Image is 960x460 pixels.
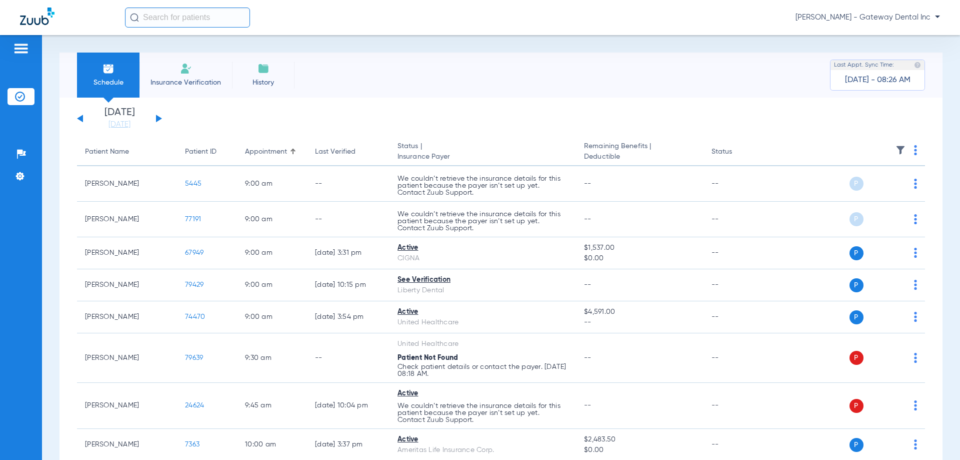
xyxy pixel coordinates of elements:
[584,152,695,162] span: Deductible
[237,333,307,383] td: 9:30 AM
[125,8,250,28] input: Search for patients
[397,363,568,377] p: Check patient details or contact the payer. [DATE] 08:18 AM.
[397,354,458,361] span: Patient Not Found
[914,353,917,363] img: group-dot-blue.svg
[914,280,917,290] img: group-dot-blue.svg
[84,78,132,88] span: Schedule
[85,147,129,157] div: Patient Name
[245,147,299,157] div: Appointment
[584,180,591,187] span: --
[584,243,695,253] span: $1,537.00
[180,63,192,75] img: Manual Insurance Verification
[77,383,177,429] td: [PERSON_NAME]
[914,248,917,258] img: group-dot-blue.svg
[891,248,901,258] img: x.svg
[849,351,863,365] span: P
[849,212,863,226] span: P
[397,317,568,328] div: United Healthcare
[397,253,568,264] div: CIGNA
[914,312,917,322] img: group-dot-blue.svg
[703,138,771,166] th: Status
[185,354,203,361] span: 79639
[89,108,149,130] li: [DATE]
[307,383,389,429] td: [DATE] 10:04 PM
[397,175,568,196] p: We couldn’t retrieve the insurance details for this patient because the payer isn’t set up yet. C...
[307,202,389,237] td: --
[584,317,695,328] span: --
[849,399,863,413] span: P
[185,147,216,157] div: Patient ID
[397,402,568,423] p: We couldn’t retrieve the insurance details for this patient because the payer isn’t set up yet. C...
[257,63,269,75] img: History
[849,438,863,452] span: P
[237,202,307,237] td: 9:00 AM
[397,243,568,253] div: Active
[397,275,568,285] div: See Verification
[237,166,307,202] td: 9:00 AM
[584,216,591,223] span: --
[237,383,307,429] td: 9:45 AM
[703,383,771,429] td: --
[891,179,901,189] img: x.svg
[397,434,568,445] div: Active
[584,281,591,288] span: --
[849,278,863,292] span: P
[584,402,591,409] span: --
[315,147,355,157] div: Last Verified
[13,43,29,55] img: hamburger-icon
[834,60,894,70] span: Last Appt. Sync Time:
[397,339,568,349] div: United Healthcare
[703,269,771,301] td: --
[77,301,177,333] td: [PERSON_NAME]
[849,177,863,191] span: P
[849,246,863,260] span: P
[891,214,901,224] img: x.svg
[397,307,568,317] div: Active
[389,138,576,166] th: Status |
[891,353,901,363] img: x.svg
[914,400,917,410] img: group-dot-blue.svg
[20,8,54,25] img: Zuub Logo
[307,333,389,383] td: --
[891,312,901,322] img: x.svg
[239,78,287,88] span: History
[914,179,917,189] img: group-dot-blue.svg
[849,310,863,324] span: P
[77,202,177,237] td: [PERSON_NAME]
[245,147,287,157] div: Appointment
[185,313,205,320] span: 74470
[130,13,139,22] img: Search Icon
[891,439,901,449] img: x.svg
[237,301,307,333] td: 9:00 AM
[576,138,703,166] th: Remaining Benefits |
[77,166,177,202] td: [PERSON_NAME]
[895,145,905,155] img: filter.svg
[185,249,203,256] span: 67949
[703,237,771,269] td: --
[914,214,917,224] img: group-dot-blue.svg
[237,237,307,269] td: 9:00 AM
[85,147,169,157] div: Patient Name
[845,75,910,85] span: [DATE] - 08:26 AM
[891,400,901,410] img: x.svg
[185,402,204,409] span: 24624
[185,180,201,187] span: 5445
[102,63,114,75] img: Schedule
[307,237,389,269] td: [DATE] 3:31 PM
[397,211,568,232] p: We couldn’t retrieve the insurance details for this patient because the payer isn’t set up yet. C...
[185,216,201,223] span: 77191
[584,434,695,445] span: $2,483.50
[237,269,307,301] td: 9:00 AM
[795,13,940,23] span: [PERSON_NAME] - Gateway Dental Inc
[703,301,771,333] td: --
[307,269,389,301] td: [DATE] 10:15 PM
[584,253,695,264] span: $0.00
[397,388,568,399] div: Active
[910,412,960,460] iframe: Chat Widget
[77,237,177,269] td: [PERSON_NAME]
[77,269,177,301] td: [PERSON_NAME]
[307,301,389,333] td: [DATE] 3:54 PM
[397,152,568,162] span: Insurance Payer
[89,120,149,130] a: [DATE]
